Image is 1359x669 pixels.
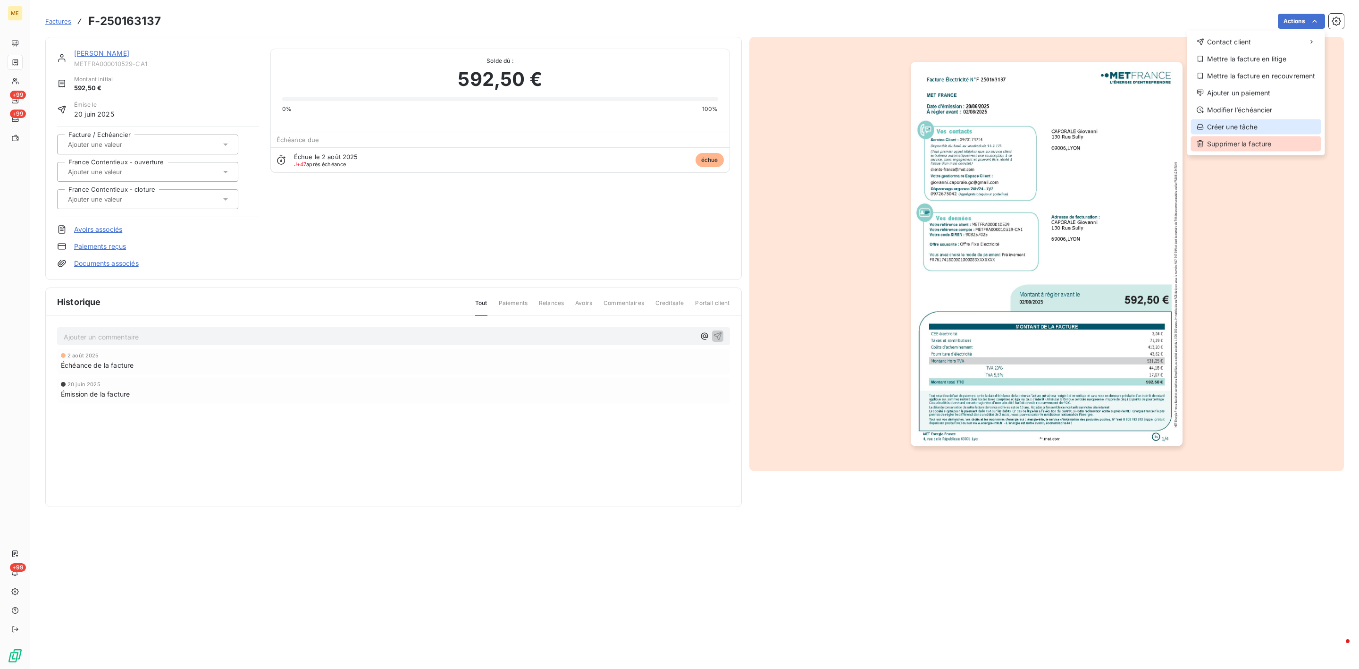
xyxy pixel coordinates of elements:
[1327,637,1350,660] iframe: Intercom live chat
[1191,102,1321,118] div: Modifier l’échéancier
[1191,85,1321,101] div: Ajouter un paiement
[1191,119,1321,135] div: Créer une tâche
[1191,51,1321,67] div: Mettre la facture en litige
[1191,136,1321,152] div: Supprimer la facture
[1207,37,1251,47] span: Contact client
[1187,31,1325,155] div: Actions
[1191,68,1321,84] div: Mettre la facture en recouvrement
